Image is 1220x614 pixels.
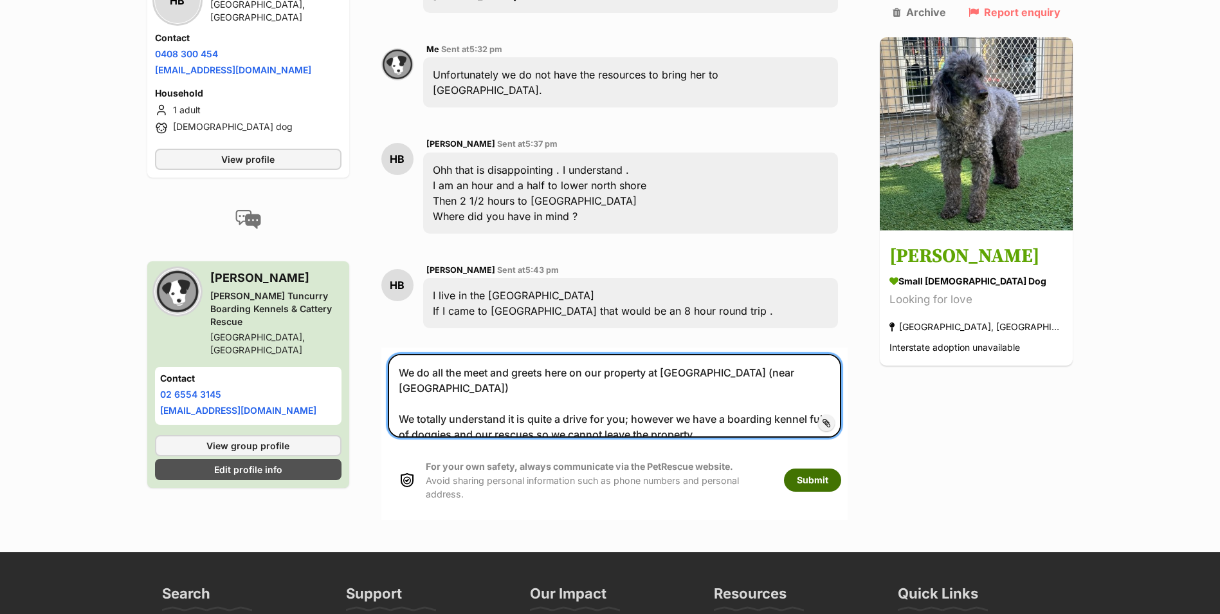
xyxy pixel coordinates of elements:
[889,275,1063,288] div: small [DEMOGRAPHIC_DATA] Dog
[206,439,289,452] span: View group profile
[784,469,841,492] button: Submit
[210,269,341,287] h3: [PERSON_NAME]
[426,139,495,149] span: [PERSON_NAME]
[423,153,839,234] div: Ohh that is disappointing . I understand . I am an hour and a half to lower north shore Then 2 1/...
[155,269,200,314] img: Forster Tuncurry Boarding Kennels & Cattery Rescue profile pic
[423,57,839,107] div: Unfortunately we do not have the resources to bring her to [GEOGRAPHIC_DATA].
[497,265,559,275] span: Sent at
[969,6,1061,18] a: Report enquiry
[441,44,502,54] span: Sent at
[880,233,1073,366] a: [PERSON_NAME] small [DEMOGRAPHIC_DATA] Dog Looking for love [GEOGRAPHIC_DATA], [GEOGRAPHIC_DATA] ...
[381,143,414,175] div: HB
[469,44,502,54] span: 5:32 pm
[155,32,341,44] h4: Contact
[160,405,316,416] a: [EMAIL_ADDRESS][DOMAIN_NAME]
[155,48,218,59] a: 0408 300 454
[162,584,210,610] h3: Search
[525,139,558,149] span: 5:37 pm
[893,6,946,18] a: Archive
[898,584,978,610] h3: Quick Links
[889,292,1063,309] div: Looking for love
[381,269,414,301] div: HB
[426,44,439,54] span: Me
[423,278,839,328] div: I live in the [GEOGRAPHIC_DATA] If I came to [GEOGRAPHIC_DATA] that would be an 8 hour round trip .
[155,64,311,75] a: [EMAIL_ADDRESS][DOMAIN_NAME]
[889,243,1063,272] h3: [PERSON_NAME]
[210,290,341,328] div: [PERSON_NAME] Tuncurry Boarding Kennels & Cattery Rescue
[155,102,341,118] li: 1 adult
[155,149,341,170] a: View profile
[221,153,275,166] span: View profile
[426,461,733,472] strong: For your own safety, always communicate via the PetRescue website.
[210,331,341,357] div: [GEOGRAPHIC_DATA], [GEOGRAPHIC_DATA]
[497,139,558,149] span: Sent at
[155,87,341,100] h4: Household
[381,48,414,80] img: Sarah Rollan profile pic
[235,210,261,229] img: conversation-icon-4a6f8262b818ee0b60e3300018af0b2d0b884aa5de6e9bcb8d3d4eeb1a70a7c4.svg
[880,37,1073,230] img: Coco Bella
[155,459,341,480] a: Edit profile info
[525,265,559,275] span: 5:43 pm
[214,463,282,476] span: Edit profile info
[889,342,1020,353] span: Interstate adoption unavailable
[426,460,771,501] p: Avoid sharing personal information such as phone numbers and personal address.
[889,319,1063,336] div: [GEOGRAPHIC_DATA], [GEOGRAPHIC_DATA]
[426,265,495,275] span: [PERSON_NAME]
[714,584,787,610] h3: Resources
[160,389,221,400] a: 02 6554 3145
[530,584,606,610] h3: Our Impact
[155,435,341,456] a: View group profile
[160,372,336,385] h4: Contact
[155,120,341,136] li: [DEMOGRAPHIC_DATA] dog
[346,584,402,610] h3: Support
